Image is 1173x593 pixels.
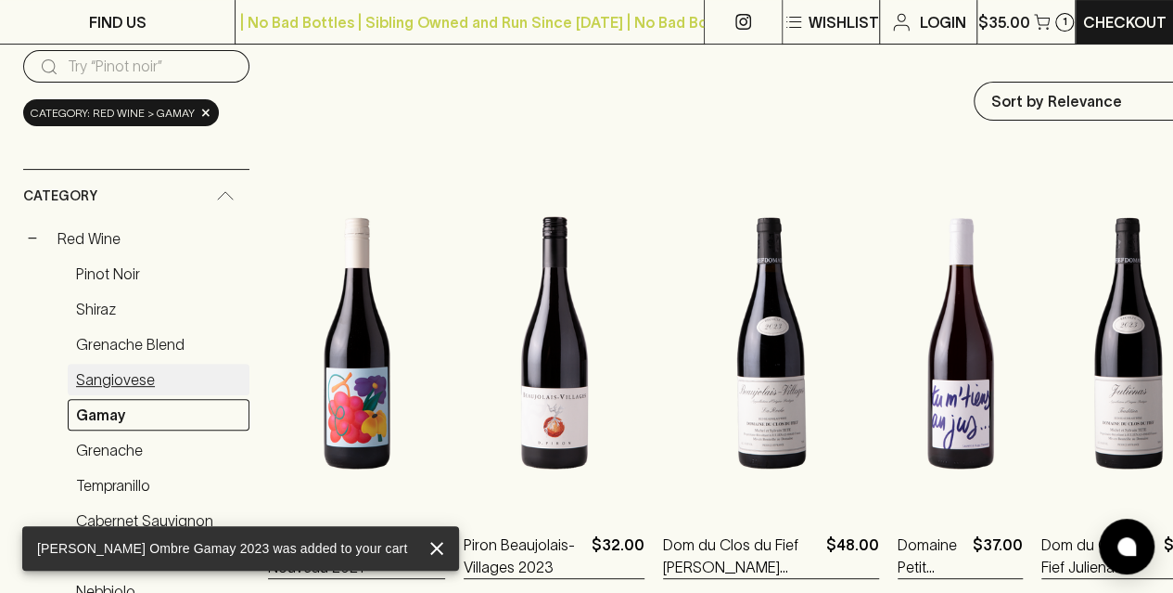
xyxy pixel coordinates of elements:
[23,185,97,208] span: Category
[68,505,249,536] a: Cabernet Sauvignon
[1117,537,1136,556] img: bubble-icon
[268,181,445,506] img: Parco Gamay Nouveau 2024
[464,534,584,578] a: Piron Beaujolais-Villages 2023
[68,52,235,82] input: Try “Pinot noir”
[49,223,249,254] a: Red Wine
[1063,17,1067,27] p: 1
[68,364,249,395] a: Sangiovese
[991,90,1122,112] p: Sort by Relevance
[663,181,879,506] img: Dom du Clos du Fief La Roche Beaujolais-Villages 2023
[663,534,819,578] a: Dom du Clos du Fief [PERSON_NAME][GEOGRAPHIC_DATA]-Villages 2023
[68,470,249,501] a: Tempranillo
[1041,534,1156,578] a: Dom du Clos du Fief Julienas Cuvée Tradition 2023
[422,534,452,563] button: close
[592,534,644,578] p: $32.00
[68,399,249,431] a: Gamay
[464,181,644,506] img: Piron Beaujolais-Villages 2023
[68,293,249,325] a: Shiraz
[68,329,249,360] a: Grenache Blend
[826,534,879,578] p: $48.00
[898,534,965,578] a: Domaine Petit Perou Tu M'tiens au Jus Pas Beaujolais Gamay 2023
[37,532,407,565] div: [PERSON_NAME] Ombre Gamay 2023 was added to your cart
[978,11,1030,33] p: $35.00
[973,534,1023,578] p: $37.00
[31,104,195,122] span: Category: red wine > gamay
[809,11,879,33] p: Wishlist
[200,103,211,122] span: ×
[89,11,147,33] p: FIND US
[68,258,249,290] a: Pinot Noir
[23,170,249,223] div: Category
[898,181,1023,506] img: Domaine Petit Perou Tu M'tiens au Jus Pas Beaujolais Gamay 2023
[1083,11,1167,33] p: Checkout
[920,11,966,33] p: Login
[23,229,42,248] button: −
[68,434,249,466] a: Grenache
